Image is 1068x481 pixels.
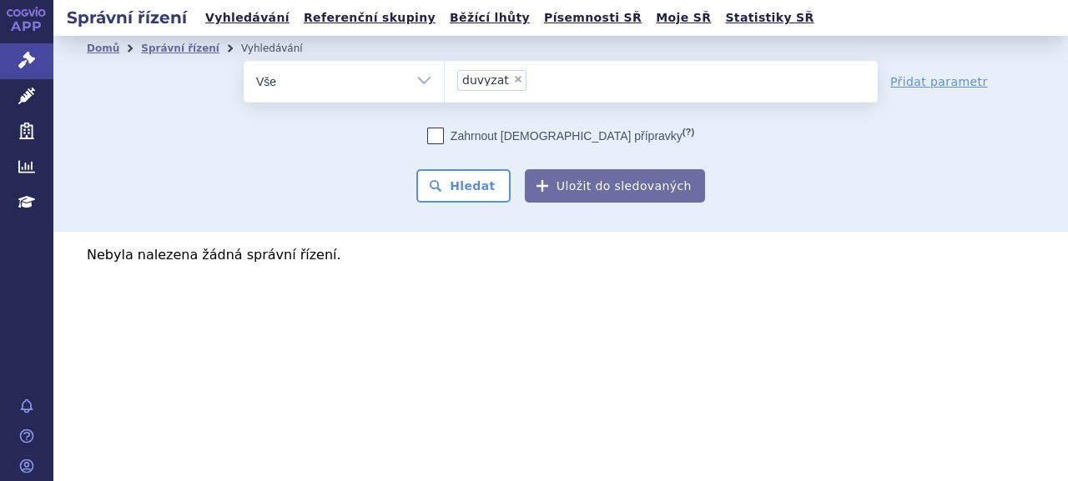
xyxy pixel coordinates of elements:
abbr: (?) [683,127,694,138]
button: Hledat [416,169,511,203]
label: Zahrnout [DEMOGRAPHIC_DATA] přípravky [427,128,694,144]
a: Domů [87,43,119,54]
p: Nebyla nalezena žádná správní řízení. [87,248,1035,262]
span: × [513,74,523,84]
span: duvyzat [462,74,509,86]
a: Písemnosti SŘ [539,7,647,29]
a: Statistiky SŘ [720,7,819,29]
h2: Správní řízení [53,6,200,29]
a: Běžící lhůty [445,7,535,29]
a: Vyhledávání [200,7,295,29]
a: Přidat parametr [890,73,988,90]
a: Referenční skupiny [299,7,441,29]
input: duvyzat [531,69,541,90]
button: Uložit do sledovaných [525,169,705,203]
a: Moje SŘ [651,7,716,29]
li: Vyhledávání [241,36,325,61]
a: Správní řízení [141,43,219,54]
